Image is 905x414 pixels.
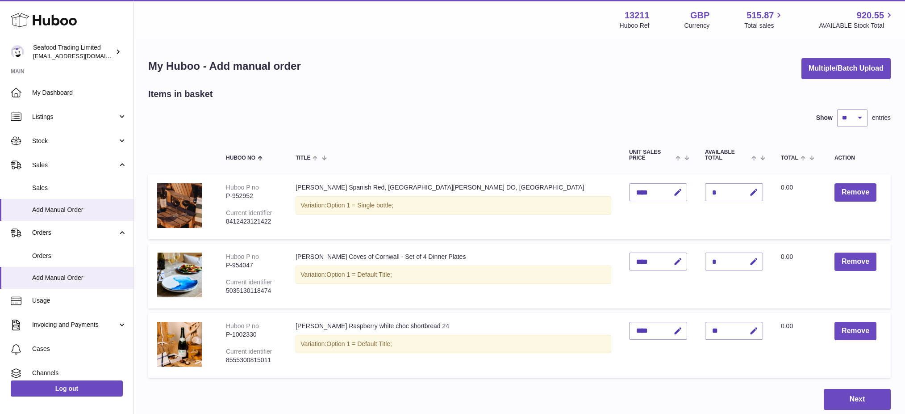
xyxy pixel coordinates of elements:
span: [EMAIL_ADDRESS][DOMAIN_NAME] [33,52,131,59]
div: Seafood Trading Limited [33,43,113,60]
span: entries [872,114,891,122]
span: 0.00 [781,184,793,191]
div: P-954047 [226,261,278,270]
div: Variation: [296,266,611,284]
img: Rick Stein Raspberry white choc shortbread 24 [157,322,202,367]
span: Stock [32,137,117,145]
td: [PERSON_NAME] Spanish Red, [GEOGRAPHIC_DATA][PERSON_NAME] DO, [GEOGRAPHIC_DATA] [287,174,620,239]
strong: GBP [690,9,709,21]
div: Current identifier [226,209,272,216]
label: Show [816,114,833,122]
span: Channels [32,369,127,377]
div: Huboo Ref [620,21,650,30]
div: Huboo P no [226,253,259,260]
span: Usage [32,296,127,305]
a: 920.55 AVAILABLE Stock Total [819,9,894,30]
span: 0.00 [781,253,793,260]
div: Currency [684,21,710,30]
span: Unit Sales Price [629,149,673,161]
span: 920.55 [857,9,884,21]
span: AVAILABLE Total [705,149,749,161]
h1: My Huboo - Add manual order [148,59,301,73]
div: Huboo P no [226,184,259,191]
span: Sales [32,161,117,169]
strong: 13211 [625,9,650,21]
div: 5035130118474 [226,287,278,295]
span: Total sales [744,21,784,30]
span: Cases [32,345,127,353]
div: Current identifier [226,348,272,355]
div: P-952952 [226,192,278,200]
span: Add Manual Order [32,274,127,282]
span: AVAILABLE Stock Total [819,21,894,30]
div: Variation: [296,335,611,353]
span: Orders [32,252,127,260]
span: Title [296,155,310,161]
td: [PERSON_NAME] Raspberry white choc shortbread 24 [287,313,620,378]
div: P-1002330 [226,330,278,339]
button: Remove [834,322,876,340]
span: Option 1 = Default Title; [326,271,392,278]
img: Rick Stein's Spanish Red, Campo de Borja DO, Spain [157,183,202,228]
button: Multiple/Batch Upload [801,58,891,79]
span: Option 1 = Single bottle; [326,202,393,209]
span: My Dashboard [32,89,127,97]
button: Remove [834,183,876,202]
span: 0.00 [781,322,793,330]
span: Invoicing and Payments [32,321,117,329]
div: Current identifier [226,279,272,286]
span: Add Manual Order [32,206,127,214]
span: Total [781,155,798,161]
a: 515.87 Total sales [744,9,784,30]
a: Log out [11,380,123,397]
span: Orders [32,228,117,237]
img: internalAdmin-13211@internal.huboo.com [11,45,24,59]
span: 515.87 [747,9,774,21]
span: Listings [32,113,117,121]
div: Huboo P no [226,322,259,330]
img: Rick Stein Coves of Cornwall - Set of 4 Dinner Plates [157,253,202,297]
td: [PERSON_NAME] Coves of Cornwall - Set of 4 Dinner Plates [287,244,620,308]
span: Huboo no [226,155,255,161]
span: Sales [32,184,127,192]
button: Next [824,389,891,410]
h2: Items in basket [148,88,213,100]
div: Variation: [296,196,611,215]
div: 8555300815011 [226,356,278,364]
div: 8412423121422 [226,217,278,226]
div: Action [834,155,882,161]
span: Option 1 = Default Title; [326,340,392,347]
button: Remove [834,253,876,271]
